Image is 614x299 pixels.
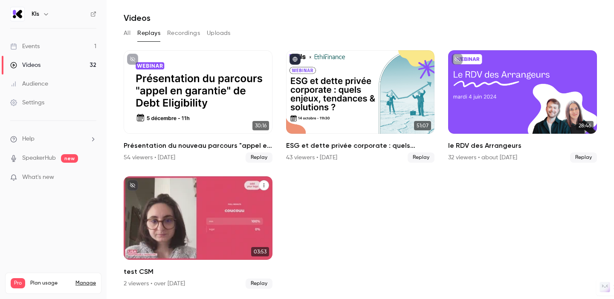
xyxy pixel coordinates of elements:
[246,279,272,289] span: Replay
[10,80,48,88] div: Audience
[30,280,70,287] span: Plan usage
[246,152,272,163] span: Replay
[124,50,272,163] a: 30:16Présentation du nouveau parcours "appel en garantie" de Debt Eligibility54 viewers • [DATE]R...
[570,152,597,163] span: Replay
[124,279,185,288] div: 2 viewers • over [DATE]
[576,121,594,130] span: 28:46
[414,121,431,130] span: 51:07
[251,247,269,256] span: 03:53
[124,13,151,23] h1: Videos
[252,121,269,130] span: 30:16
[127,54,138,65] button: unpublished
[124,141,272,151] h2: Présentation du nouveau parcours "appel en garantie" de Debt Eligibility
[22,173,54,182] span: What's new
[124,176,272,289] a: 03:53test CSM2 viewers • over [DATE]Replay
[207,26,231,40] button: Uploads
[11,278,25,288] span: Pro
[124,26,130,40] button: All
[86,174,96,181] iframe: Noticeable Trigger
[32,10,39,18] h6: Kls
[124,50,272,163] li: Présentation du nouveau parcours "appel en garantie" de Debt Eligibility
[124,153,175,162] div: 54 viewers • [DATE]
[10,42,40,51] div: Events
[124,50,597,289] ul: Videos
[22,135,35,144] span: Help
[286,50,435,163] a: 51:07ESG et dette privée corporate : quels enjeux, tendances et solutions ?43 viewers • [DATE]Replay
[167,26,200,40] button: Recordings
[286,141,435,151] h2: ESG et dette privée corporate : quels enjeux, tendances et solutions ?
[448,50,597,163] a: 28:46le RDV des Arrangeurs32 viewers • about [DATE]Replay
[61,154,78,163] span: new
[10,61,41,69] div: Videos
[127,180,138,191] button: unpublished
[452,54,463,65] button: unpublished
[286,50,435,163] li: ESG et dette privée corporate : quels enjeux, tendances et solutions ?
[10,98,44,107] div: Settings
[11,7,24,21] img: Kls
[124,267,272,277] h2: test CSM
[10,135,96,144] li: help-dropdown-opener
[408,152,434,163] span: Replay
[75,280,96,287] a: Manage
[137,26,160,40] button: Replays
[124,176,272,289] li: test CSM
[448,141,597,151] h2: le RDV des Arrangeurs
[448,50,597,163] li: le RDV des Arrangeurs
[22,154,56,163] a: SpeakerHub
[286,153,337,162] div: 43 viewers • [DATE]
[290,54,301,65] button: published
[448,153,517,162] div: 32 viewers • about [DATE]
